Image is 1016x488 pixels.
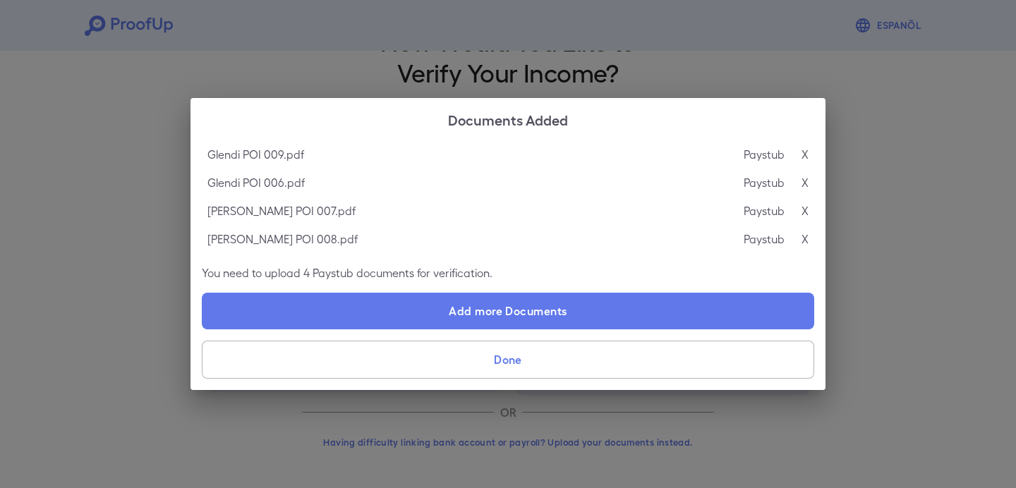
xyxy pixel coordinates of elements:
p: X [802,202,809,219]
p: [PERSON_NAME] POI 008.pdf [207,231,358,248]
p: [PERSON_NAME] POI 007.pdf [207,202,356,219]
p: Paystub [744,202,785,219]
p: Paystub [744,231,785,248]
p: X [802,146,809,163]
p: Glendi POI 009.pdf [207,146,304,163]
p: Glendi POI 006.pdf [207,174,305,191]
h2: Documents Added [190,98,825,140]
button: Done [202,341,814,379]
p: Paystub [744,174,785,191]
p: X [802,174,809,191]
p: X [802,231,809,248]
p: Paystub [744,146,785,163]
label: Add more Documents [202,293,814,329]
p: You need to upload 4 Paystub documents for verification. [202,264,814,281]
